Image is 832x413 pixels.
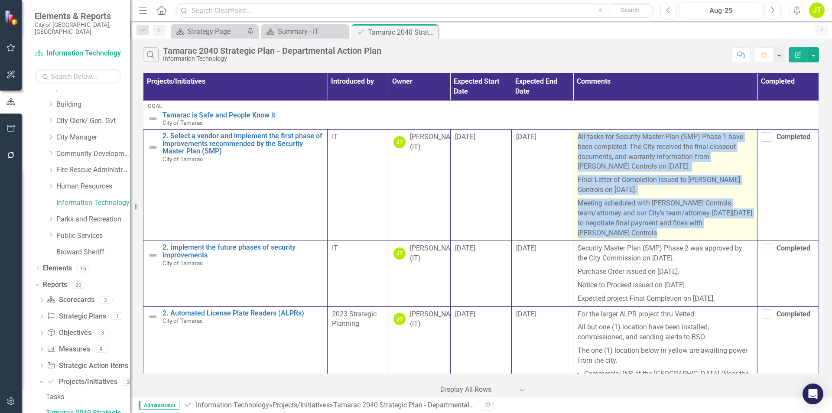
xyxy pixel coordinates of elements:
[455,133,475,141] span: [DATE]
[56,247,130,257] a: Broward Sheriff
[578,309,753,321] p: For the larger ALPR project thru Vetted:
[173,26,245,37] a: Strategy Page
[278,26,346,37] div: Summary - IT
[578,292,753,304] p: Expected project Final Completion on [DATE].
[47,328,91,338] a: Objectives
[56,182,130,192] a: Human Resources
[516,310,536,318] span: [DATE]
[578,132,753,173] p: All tasks for Security Master Plan (SMP) Phase 1 have been completed. The City received the final...
[56,215,130,224] a: Parks and Recreation
[578,173,753,197] p: Final Letter of Completion issued to [PERSON_NAME] Controls on [DATE].
[332,310,377,328] span: 2023 Strategic Planning
[368,27,436,38] div: Tamarac 2040 Strategic Plan - Departmental Action Plan
[76,265,90,272] div: 16
[389,241,450,306] td: Double-Click to Edit
[333,401,506,409] div: Tamarac 2040 Strategic Plan - Departmental Action Plan
[393,313,406,325] div: JT
[578,344,753,367] p: The one (1) location below in yellow are awaiting power from the city.
[35,11,121,21] span: Elements & Reports
[163,55,381,62] div: Information Technology
[148,103,814,109] div: Goal
[757,129,819,241] td: Double-Click to Edit
[94,345,108,353] div: 9
[184,400,474,410] div: » »
[175,3,654,18] input: Search ClearPoint...
[573,241,757,306] td: Double-Click to Edit
[328,241,389,306] td: Double-Click to Edit
[450,129,512,241] td: Double-Click to Edit
[163,46,381,55] div: Tamarac 2040 Strategic Plan - Departmental Action Plan
[56,149,130,159] a: Community Development
[455,310,475,318] span: [DATE]
[803,384,823,404] div: Open Intercom Messenger
[578,279,753,292] p: Notice to Proceed issued on [DATE].
[56,133,130,143] a: City Manager
[99,296,113,304] div: 3
[44,390,130,404] a: Tasks
[47,295,94,305] a: Scorecards
[682,6,759,16] div: Aug-25
[162,309,323,317] a: 2. Automated License Plate Readers (ALPRs)
[393,136,406,148] div: JT
[516,133,536,141] span: [DATE]
[162,156,203,163] span: City of Tamarac
[148,142,158,153] img: Not Defined
[584,369,753,389] li: Commercial WB at the [GEOGRAPHIC_DATA] (Near the fire station)
[35,49,121,59] a: Information Technology
[512,241,573,306] td: Double-Click to Edit
[512,129,573,241] td: Double-Click to Edit
[71,281,85,289] div: 20
[56,231,130,241] a: Public Services
[621,7,640,13] span: Search
[148,250,158,260] img: Not Defined
[332,244,338,252] span: IT
[56,100,130,110] a: Building
[809,3,825,18] div: JT
[188,26,245,37] div: Strategy Page
[56,116,130,126] a: City Clerk/ Gen. Gvt
[328,129,389,241] td: Double-Click to Edit
[47,377,117,387] a: Projects/Initiatives
[410,309,462,329] div: [PERSON_NAME] (IT)
[148,312,158,322] img: Not Defined
[148,114,158,124] img: Not Defined
[122,378,136,386] div: 2
[578,244,753,265] p: Security Master Plan (SMP) Phase 2 was approved by the City Commission on [DATE].
[43,263,72,273] a: Elements
[578,197,753,238] p: Meeting scheduled with [PERSON_NAME] Controls team/attorney and our City's team/attorney [DATE][D...
[35,69,121,84] input: Search Below...
[679,3,762,18] button: Aug-25
[56,165,130,175] a: Fire Rescue Administration
[196,401,269,409] a: Information Technology
[162,244,323,259] a: 2. Implement the future phases of security improvements
[757,241,819,306] td: Double-Click to Edit
[143,241,328,306] td: Double-Click to Edit Right Click for Context Menu
[43,280,67,290] a: Reports
[143,100,819,129] td: Double-Click to Edit Right Click for Context Menu
[578,321,753,344] p: All but one (1) location have been installed, commissioned, and sending alerts to BSO.
[162,132,323,155] a: 2. Select a vendor and implement the first phase of improvements recommended by the Security Mast...
[46,393,130,401] div: Tasks
[96,329,110,337] div: 3
[143,129,328,241] td: Double-Click to Edit Right Click for Context Menu
[47,361,128,371] a: Strategic Action Items
[410,132,462,152] div: [PERSON_NAME] (IT)
[332,133,338,141] span: IT
[263,26,346,37] a: Summary - IT
[450,241,512,306] td: Double-Click to Edit
[455,244,475,252] span: [DATE]
[4,10,20,25] img: ClearPoint Strategy
[410,244,462,263] div: [PERSON_NAME] (IT)
[162,119,203,126] span: City of Tamarac
[608,4,652,16] button: Search
[162,260,203,267] span: City of Tamarac
[47,345,90,354] a: Measures
[573,129,757,241] td: Double-Click to Edit
[162,317,203,324] span: City of Tamarac
[110,313,124,320] div: 1
[273,401,330,409] a: Projects/Initiatives
[393,247,406,260] div: JT
[578,265,753,279] p: Purchase Order issued on [DATE].
[35,21,121,36] small: City of [GEOGRAPHIC_DATA], [GEOGRAPHIC_DATA]
[516,244,536,252] span: [DATE]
